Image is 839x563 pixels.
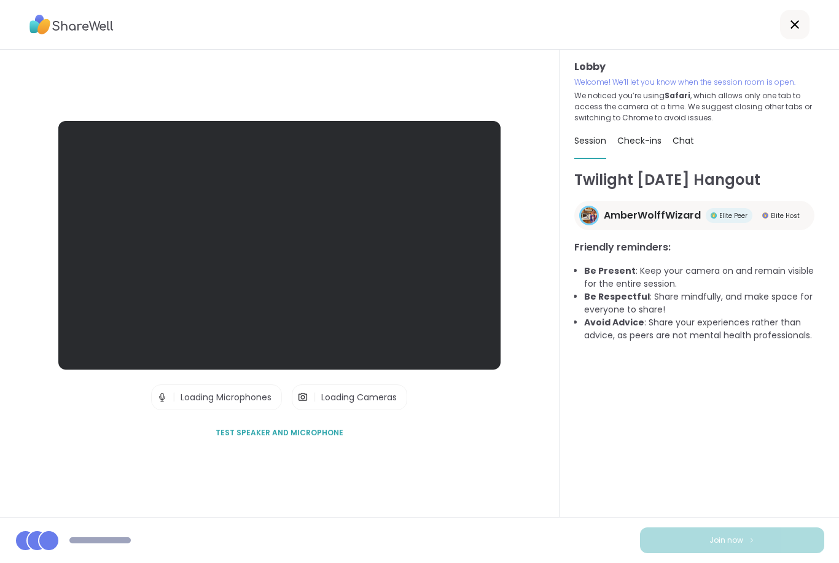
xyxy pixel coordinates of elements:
b: Be Respectful [584,290,650,303]
span: | [313,385,316,410]
a: AmberWolffWizardAmberWolffWizardElite PeerElite PeerElite HostElite Host [574,201,814,230]
h3: Lobby [574,60,824,74]
li: : Keep your camera on and remain visible for the entire session. [584,265,824,290]
span: Join now [709,535,743,546]
img: ShareWell Logo [29,10,114,39]
span: Elite Peer [719,211,747,220]
h1: Twilight [DATE] Hangout [574,169,824,191]
span: Elite Host [771,211,800,220]
p: We noticed you’re using , which allows only one tab to access the camera at a time. We suggest cl... [574,90,824,123]
span: AmberWolffWizard [604,208,701,223]
img: Camera [297,385,308,410]
button: Test speaker and microphone [211,420,348,446]
p: Welcome! We’ll let you know when the session room is open. [574,77,824,88]
img: AmberWolffWizard [581,208,597,223]
img: Elite Peer [711,212,717,219]
span: Loading Microphones [181,391,271,403]
span: | [173,385,176,410]
span: Test speaker and microphone [216,427,343,438]
b: Avoid Advice [584,316,644,328]
img: Microphone [157,385,168,410]
span: Chat [673,134,694,147]
b: Safari [665,90,690,101]
span: Loading Cameras [321,391,397,403]
span: Session [574,134,606,147]
span: Check-ins [617,134,661,147]
img: Elite Host [762,212,768,219]
li: : Share mindfully, and make space for everyone to share! [584,290,824,316]
b: Be Present [584,265,636,277]
h3: Friendly reminders: [574,240,824,255]
button: Join now [640,527,824,553]
li: : Share your experiences rather than advice, as peers are not mental health professionals. [584,316,824,342]
img: ShareWell Logomark [748,537,755,543]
